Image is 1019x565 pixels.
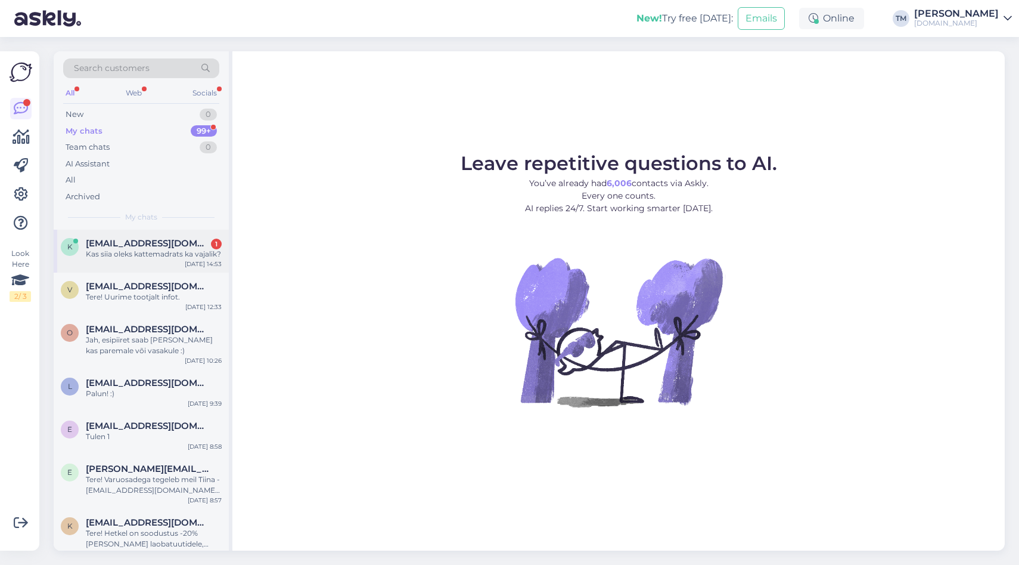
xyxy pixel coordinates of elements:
[63,85,77,101] div: All
[188,549,222,558] div: [DATE] 8:56
[67,425,72,434] span: e
[86,281,210,292] span: vaikjarvkarmen@gmail.com
[10,248,31,302] div: Look Here
[86,378,210,388] span: liisa1000@hot.ee
[914,9,999,18] div: [PERSON_NAME]
[893,10,909,27] div: TM
[86,238,210,249] span: kerly.kiudmaa@gmail.com
[74,62,150,75] span: Search customers
[211,239,222,249] div: 1
[86,464,210,474] span: evelinhelberg@hotmail.com
[185,356,222,365] div: [DATE] 10:26
[636,13,662,24] b: New!
[190,85,219,101] div: Socials
[200,109,217,121] div: 0
[86,335,222,356] div: Jah, esipiiret saab [PERSON_NAME] kas paremale või vasakule :)
[191,125,217,137] div: 99+
[185,260,222,268] div: [DATE] 14:53
[914,18,999,28] div: [DOMAIN_NAME]
[511,224,726,439] img: No Chat active
[86,431,222,442] div: Tulen 1
[799,8,864,29] div: Online
[738,7,785,30] button: Emails
[607,178,632,189] b: 6,006
[66,191,100,203] div: Archived
[86,474,222,496] div: Tere! Varuosadega tegeleb meil Tiina - [EMAIL_ADDRESS][DOMAIN_NAME], saatke palun tema emailile n...
[66,174,76,186] div: All
[86,324,210,335] span: oliverplaado@gmail.com
[86,249,222,260] div: Kas siia oleks kattemadrats ka vajalik?
[188,399,222,408] div: [DATE] 9:39
[10,61,32,84] img: Askly Logo
[68,382,72,391] span: l
[123,85,144,101] div: Web
[66,141,110,153] div: Team chats
[461,152,777,175] span: Leave repetitive questions to AI.
[125,212,157,223] span: My chats
[67,521,73,530] span: k
[185,302,222,311] div: [DATE] 12:33
[86,421,210,431] span: eliinaliin@gmail.com
[86,517,210,528] span: katlin.kalajarv@gmail.com
[86,292,222,302] div: Tere! Uurime tootjalt infot.
[67,242,73,251] span: k
[67,285,72,294] span: v
[914,9,1012,28] a: [PERSON_NAME][DOMAIN_NAME]
[200,141,217,153] div: 0
[86,388,222,399] div: Palun! :)
[66,125,102,137] div: My chats
[10,291,31,302] div: 2 / 3
[188,496,222,505] div: [DATE] 8:57
[86,528,222,549] div: Tere! Hetkel on soodustus -20% [PERSON_NAME] laobatuutidele, kuna [PERSON_NAME] juurde [PERSON_NA...
[461,177,777,215] p: You’ve already had contacts via Askly. Every one counts. AI replies 24/7. Start working smarter [...
[636,11,733,26] div: Try free [DATE]:
[67,468,72,477] span: e
[66,109,83,121] div: New
[66,158,110,170] div: AI Assistant
[188,442,222,451] div: [DATE] 8:58
[67,328,73,337] span: o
